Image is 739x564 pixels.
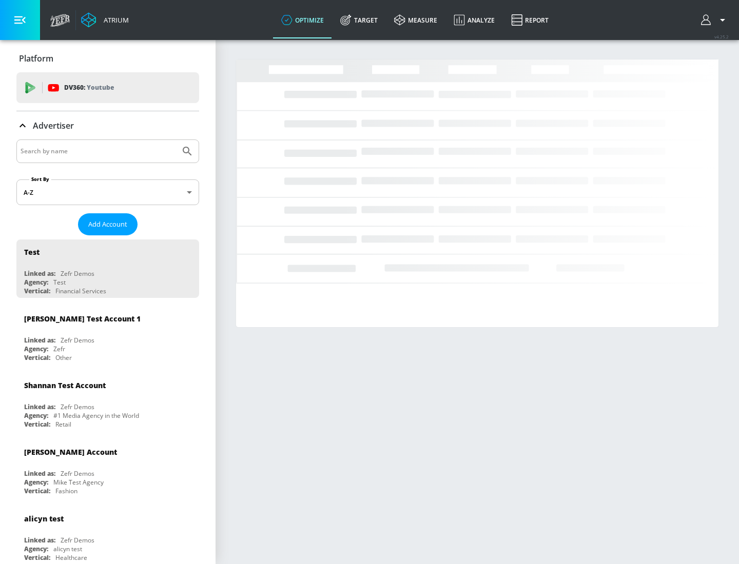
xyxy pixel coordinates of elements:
[61,336,94,345] div: Zefr Demos
[19,53,53,64] p: Platform
[445,2,503,38] a: Analyze
[21,145,176,158] input: Search by name
[53,478,104,487] div: Mike Test Agency
[386,2,445,38] a: measure
[24,380,106,390] div: Shannan Test Account
[16,44,199,73] div: Platform
[24,514,64,523] div: alicyn test
[100,15,129,25] div: Atrium
[16,306,199,365] div: [PERSON_NAME] Test Account 1Linked as:Zefr DemosAgency:ZefrVertical:Other
[55,353,72,362] div: Other
[78,213,138,235] button: Add Account
[24,402,55,411] div: Linked as:
[24,345,48,353] div: Agency:
[55,420,71,429] div: Retail
[24,469,55,478] div: Linked as:
[24,336,55,345] div: Linked as:
[24,353,50,362] div: Vertical:
[16,179,199,205] div: A-Z
[16,373,199,431] div: Shannan Test AccountLinked as:Zefr DemosAgency:#1 Media Agency in the WorldVertical:Retail
[61,536,94,545] div: Zefr Demos
[16,239,199,298] div: TestLinked as:Zefr DemosAgency:TestVertical:Financial Services
[53,545,82,553] div: alicyn test
[24,269,55,278] div: Linked as:
[64,82,114,93] p: DV360:
[55,487,77,495] div: Fashion
[81,12,129,28] a: Atrium
[33,120,74,131] p: Advertiser
[16,111,199,140] div: Advertiser
[24,447,117,457] div: [PERSON_NAME] Account
[16,439,199,498] div: [PERSON_NAME] AccountLinked as:Zefr DemosAgency:Mike Test AgencyVertical:Fashion
[273,2,332,38] a: optimize
[55,287,106,295] div: Financial Services
[88,218,127,230] span: Add Account
[16,72,199,103] div: DV360: Youtube
[24,314,141,324] div: [PERSON_NAME] Test Account 1
[24,411,48,420] div: Agency:
[24,487,50,495] div: Vertical:
[332,2,386,38] a: Target
[714,34,729,39] span: v 4.25.2
[24,278,48,287] div: Agency:
[503,2,557,38] a: Report
[24,553,50,562] div: Vertical:
[53,411,139,420] div: #1 Media Agency in the World
[61,269,94,278] div: Zefr Demos
[24,420,50,429] div: Vertical:
[55,553,87,562] div: Healthcare
[29,176,51,183] label: Sort By
[87,82,114,93] p: Youtube
[53,278,66,287] div: Test
[24,545,48,553] div: Agency:
[24,478,48,487] div: Agency:
[61,402,94,411] div: Zefr Demos
[24,287,50,295] div: Vertical:
[53,345,65,353] div: Zefr
[24,247,40,257] div: Test
[24,536,55,545] div: Linked as:
[61,469,94,478] div: Zefr Demos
